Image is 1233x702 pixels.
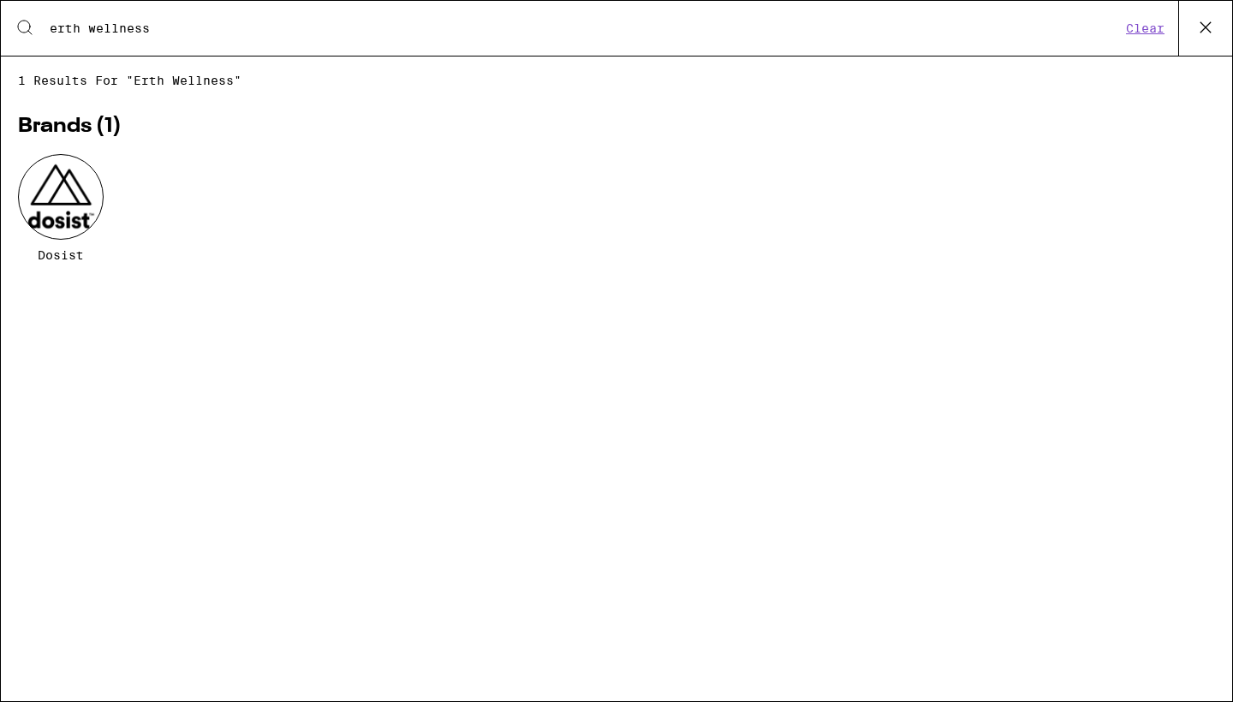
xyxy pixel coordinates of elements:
span: 1 results for "erth wellness" [18,74,1215,87]
input: Search for products & categories [49,21,1121,36]
button: Clear [1121,21,1170,36]
span: Hi. Need any help? [10,12,123,26]
span: Dosist [38,248,84,262]
h2: Brands ( 1 ) [18,116,1215,137]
